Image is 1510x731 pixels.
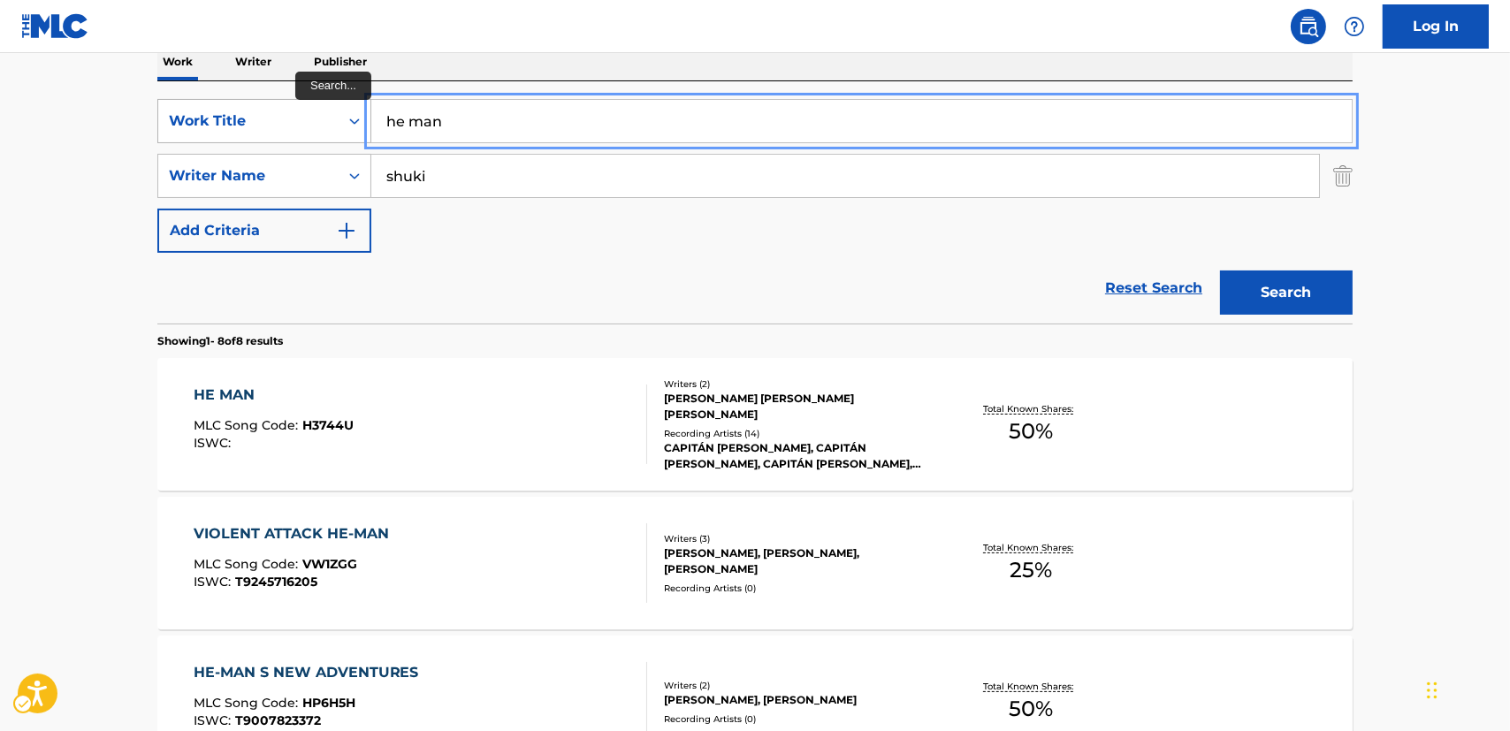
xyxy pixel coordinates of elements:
div: Writers ( 3 ) [664,532,931,545]
div: Recording Artists ( 0 ) [664,712,931,726]
p: Writer [230,43,277,80]
span: T9007823372 [235,712,321,728]
form: Search Form [157,99,1353,324]
div: Recording Artists ( 14 ) [664,427,931,440]
div: Writers ( 2 ) [664,679,931,692]
div: Work Title [169,110,328,132]
span: ISWC : [194,712,235,728]
span: ISWC : [194,574,235,590]
div: [PERSON_NAME] [PERSON_NAME] [PERSON_NAME] [664,391,931,423]
iframe: Hubspot Iframe [1422,646,1510,731]
img: help [1344,16,1365,37]
span: 50 % [1009,693,1053,725]
button: Add Criteria [157,209,371,253]
span: T9245716205 [235,574,317,590]
p: Total Known Shares: [983,402,1078,415]
span: ISWC : [194,435,235,451]
a: Log In [1383,4,1489,49]
span: MLC Song Code : [194,556,302,572]
img: Delete Criterion [1333,154,1353,198]
span: VW1ZGG [302,556,357,572]
p: Total Known Shares: [983,541,1078,554]
span: MLC Song Code : [194,417,302,433]
span: 25 % [1010,554,1052,586]
img: 9d2ae6d4665cec9f34b9.svg [336,220,357,241]
p: Showing 1 - 8 of 8 results [157,333,283,349]
div: [PERSON_NAME], [PERSON_NAME] [664,692,931,708]
p: Work [157,43,198,80]
span: 50 % [1009,415,1053,447]
span: H3744U [302,417,354,433]
img: MLC Logo [21,13,89,39]
input: Search... [371,155,1319,197]
div: [PERSON_NAME], [PERSON_NAME], [PERSON_NAME] [664,545,931,577]
input: Search... [371,100,1352,142]
img: search [1298,16,1319,37]
div: Writers ( 2 ) [664,377,931,391]
a: VIOLENT ATTACK HE-MANMLC Song Code:VW1ZGGISWC:T9245716205Writers (3)[PERSON_NAME], [PERSON_NAME],... [157,497,1353,629]
button: Search [1220,270,1353,315]
span: HP6H5H [302,695,355,711]
p: Total Known Shares: [983,680,1078,693]
div: CAPITÁN [PERSON_NAME], CAPITÁN [PERSON_NAME], CAPITÁN [PERSON_NAME], [PERSON_NAME], CAPITÁN [PERS... [664,440,931,472]
div: HE MAN [194,385,354,406]
div: Drag [1427,664,1438,717]
div: Writer Name [169,165,328,187]
div: HE-MAN S NEW ADVENTURES [194,662,428,683]
span: MLC Song Code : [194,695,302,711]
div: Recording Artists ( 0 ) [664,582,931,595]
div: VIOLENT ATTACK HE-MAN [194,523,398,544]
a: HE MANMLC Song Code:H3744UISWC:Writers (2)[PERSON_NAME] [PERSON_NAME] [PERSON_NAME]Recording Arti... [157,358,1353,491]
div: Chat Widget [1422,646,1510,731]
a: Reset Search [1096,269,1211,308]
p: Publisher [309,43,372,80]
